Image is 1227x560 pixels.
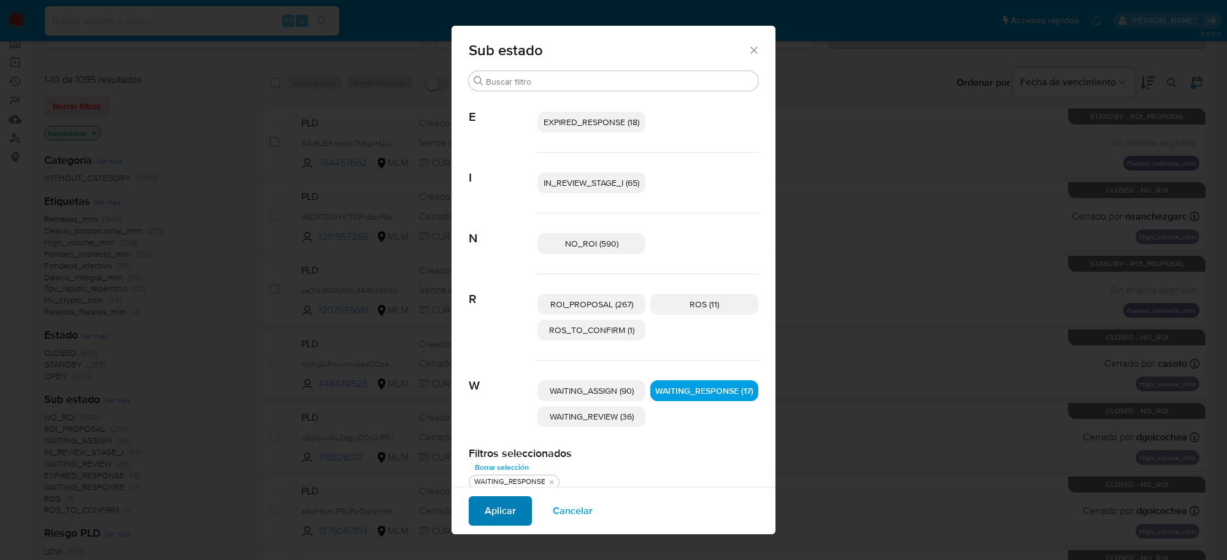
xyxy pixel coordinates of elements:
span: WAITING_REVIEW (36) [550,410,634,423]
span: WAITING_ASSIGN (90) [550,385,634,397]
span: ROS_TO_CONFIRM (1) [549,324,634,336]
span: E [469,92,537,125]
button: Cerrar [748,44,759,55]
div: NO_ROI (590) [537,233,645,254]
span: R [469,274,537,307]
span: Borrar selección [475,461,529,474]
span: ROI_PROPOSAL (267) [550,298,633,310]
span: W [469,361,537,394]
h2: Filtros seleccionados [469,447,758,460]
div: WAITING_RESPONSE (17) [650,380,758,401]
div: ROS_TO_CONFIRM (1) [537,320,645,340]
div: EXPIRED_RESPONSE (18) [537,112,645,132]
button: quitar WAITING_RESPONSE [547,477,556,487]
span: ROS (11) [690,298,719,310]
button: Cancelar [537,496,609,526]
span: Cancelar [553,497,593,524]
button: Borrar selección [469,460,535,475]
button: Buscar [474,76,483,86]
span: WAITING_RESPONSE (17) [655,385,753,397]
span: N [469,213,537,247]
div: ROI_PROPOSAL (267) [537,294,645,315]
button: Aplicar [469,496,532,526]
div: WAITING_ASSIGN (90) [537,380,645,401]
input: Buscar filtro [486,76,753,87]
div: WAITING_REVIEW (36) [537,406,645,427]
span: Aplicar [485,497,516,524]
span: EXPIRED_RESPONSE (18) [544,116,639,128]
span: Sub estado [469,43,748,58]
span: IN_REVIEW_STAGE_I (65) [544,177,639,189]
div: ROS (11) [650,294,758,315]
span: I [469,153,537,186]
div: WAITING_RESPONSE [472,477,548,487]
span: NO_ROI (590) [565,237,618,250]
div: IN_REVIEW_STAGE_I (65) [537,172,645,193]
